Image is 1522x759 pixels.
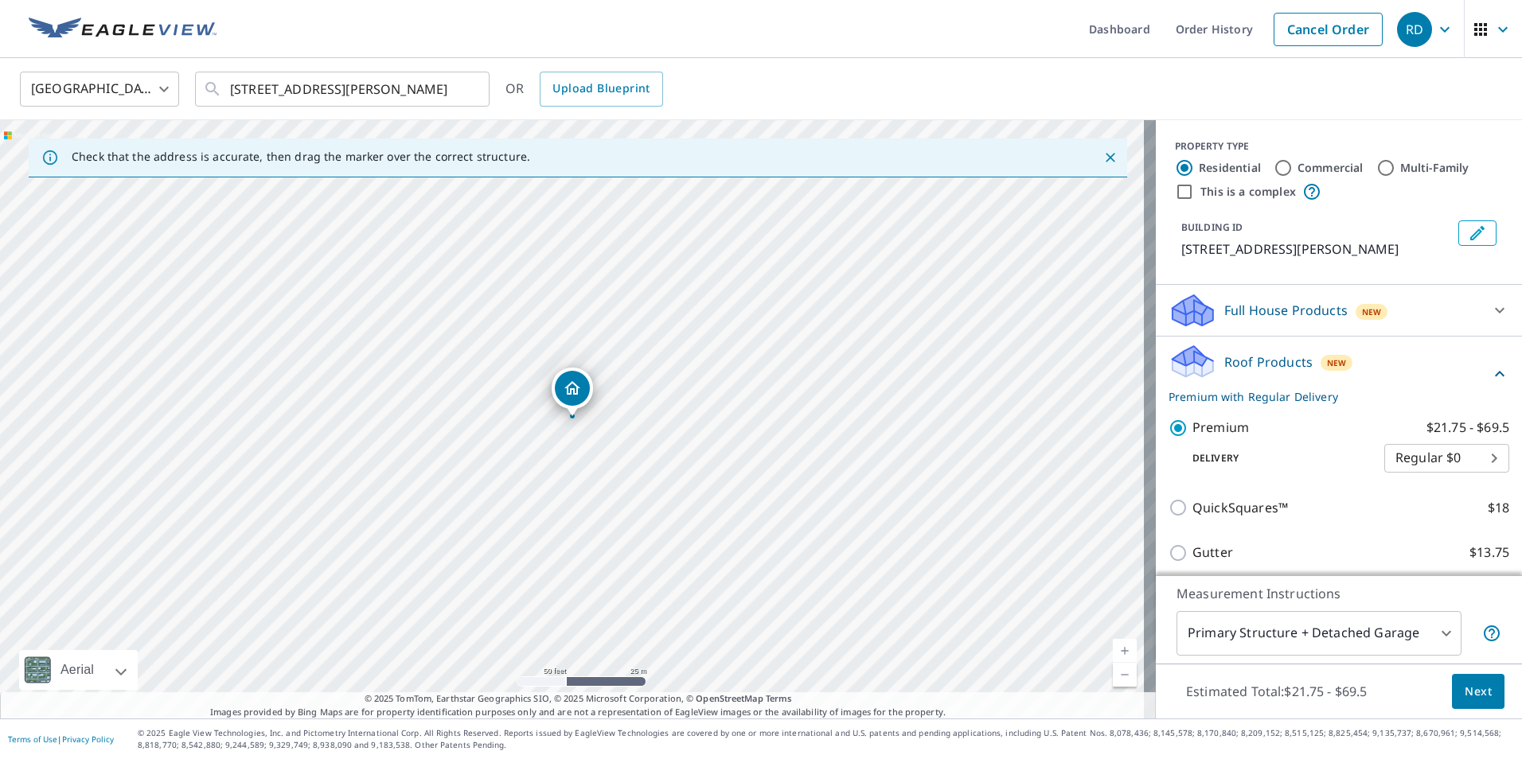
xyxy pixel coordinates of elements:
[552,79,650,99] span: Upload Blueprint
[29,18,217,41] img: EV Logo
[1224,352,1313,372] p: Roof Products
[1173,674,1380,709] p: Estimated Total: $21.75 - $69.5
[8,734,57,745] a: Terms of Use
[1175,139,1503,154] div: PROPERTY TYPE
[20,67,179,111] div: [GEOGRAPHIC_DATA]
[1465,682,1492,702] span: Next
[1384,436,1509,481] div: Regular $0
[1426,418,1509,438] p: $21.75 - $69.5
[1482,624,1501,643] span: Your report will include the primary structure and a detached garage if one exists.
[1362,306,1382,318] span: New
[1400,160,1469,176] label: Multi-Family
[138,727,1514,751] p: © 2025 Eagle View Technologies, Inc. and Pictometry International Corp. All Rights Reserved. Repo...
[1298,160,1364,176] label: Commercial
[1458,220,1497,246] button: Edit building 1
[365,692,792,706] span: © 2025 TomTom, Earthstar Geographics SIO, © 2025 Microsoft Corporation, ©
[1169,343,1509,405] div: Roof ProductsNewPremium with Regular Delivery
[1177,611,1462,656] div: Primary Structure + Detached Garage
[1200,184,1296,200] label: This is a complex
[696,692,763,704] a: OpenStreetMap
[1169,291,1509,329] div: Full House ProductsNew
[1169,451,1384,465] p: Delivery
[540,72,662,107] a: Upload Blueprint
[19,650,138,690] div: Aerial
[1113,663,1137,687] a: Current Level 19, Zoom Out
[505,72,663,107] div: OR
[1177,584,1501,603] p: Measurement Instructions
[766,692,792,704] a: Terms
[1192,418,1249,438] p: Premium
[56,650,99,690] div: Aerial
[62,734,114,745] a: Privacy Policy
[1327,356,1347,369] span: New
[1113,639,1137,663] a: Current Level 19, Zoom In
[72,150,530,164] p: Check that the address is accurate, then drag the marker over the correct structure.
[1488,498,1509,518] p: $18
[1452,674,1504,710] button: Next
[1169,388,1490,405] p: Premium with Regular Delivery
[1192,498,1288,518] p: QuickSquares™
[8,734,114,744] p: |
[1224,301,1348,320] p: Full House Products
[1181,220,1243,234] p: BUILDING ID
[230,67,457,111] input: Search by address or latitude-longitude
[1192,543,1233,562] p: Gutter
[1397,12,1432,47] div: RD
[1199,160,1261,176] label: Residential
[1469,543,1509,562] p: $13.75
[1100,147,1121,168] button: Close
[1181,239,1452,259] p: [STREET_ADDRESS][PERSON_NAME]
[1274,13,1383,46] a: Cancel Order
[552,368,593,417] div: Dropped pin, building 1, Residential property, 10838 Phantom Hill Rd Dallas, TX 75217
